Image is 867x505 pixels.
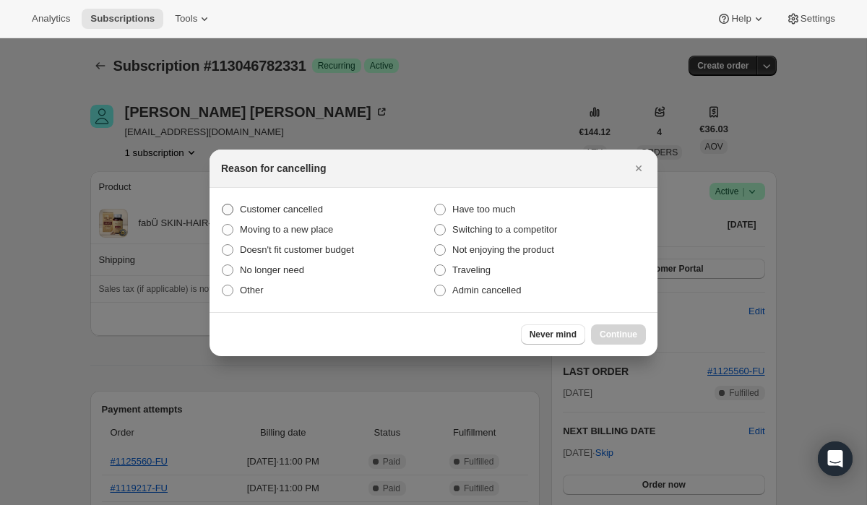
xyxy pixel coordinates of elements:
[240,244,354,255] span: Doesn't fit customer budget
[708,9,774,29] button: Help
[801,13,835,25] span: Settings
[221,161,326,176] h2: Reason for cancelling
[32,13,70,25] span: Analytics
[90,13,155,25] span: Subscriptions
[818,441,853,476] div: Open Intercom Messenger
[240,224,333,235] span: Moving to a new place
[452,224,557,235] span: Switching to a competitor
[777,9,844,29] button: Settings
[530,329,577,340] span: Never mind
[82,9,163,29] button: Subscriptions
[731,13,751,25] span: Help
[23,9,79,29] button: Analytics
[175,13,197,25] span: Tools
[166,9,220,29] button: Tools
[521,324,585,345] button: Never mind
[240,285,264,295] span: Other
[452,285,521,295] span: Admin cancelled
[240,204,323,215] span: Customer cancelled
[629,158,649,178] button: Close
[452,204,515,215] span: Have too much
[240,264,304,275] span: No longer need
[452,264,491,275] span: Traveling
[452,244,554,255] span: Not enjoying the product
